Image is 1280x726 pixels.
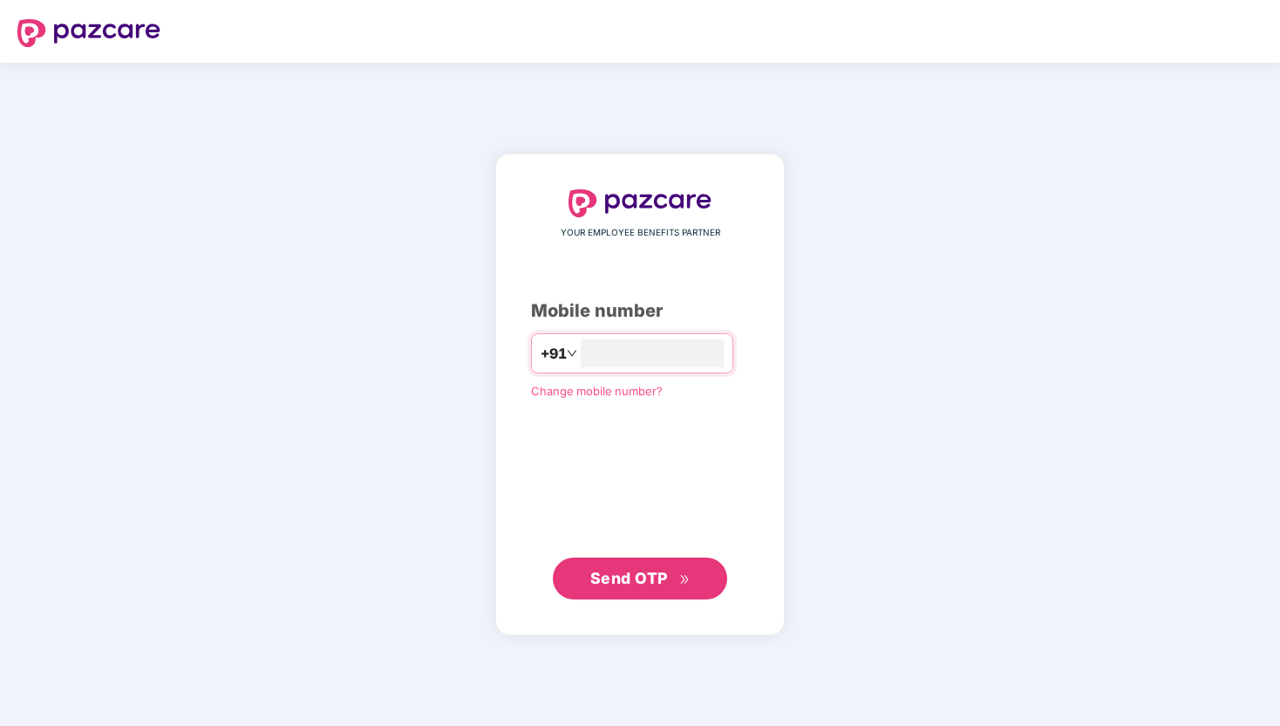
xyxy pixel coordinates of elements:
[17,19,160,47] img: logo
[531,384,663,398] a: Change mobile number?
[553,558,727,599] button: Send OTPdouble-right
[541,343,567,365] span: +91
[569,189,711,217] img: logo
[567,348,577,359] span: down
[679,574,691,586] span: double-right
[590,569,668,587] span: Send OTP
[561,226,720,240] span: YOUR EMPLOYEE BENEFITS PARTNER
[531,298,749,325] div: Mobile number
